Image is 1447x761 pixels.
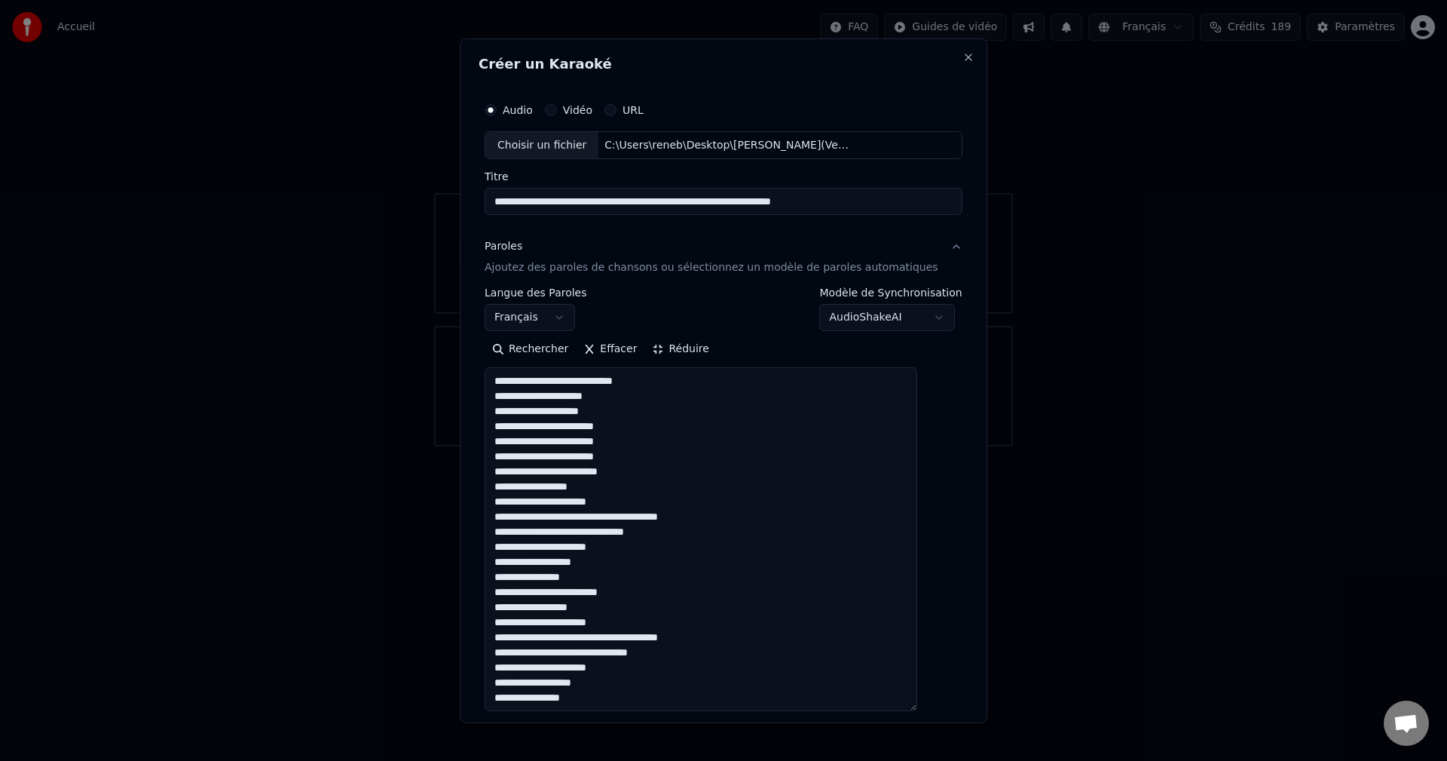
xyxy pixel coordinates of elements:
[623,104,644,115] label: URL
[485,287,587,298] label: Langue des Paroles
[485,260,938,275] p: Ajoutez des paroles de chansons ou sélectionnez un modèle de paroles automatiques
[485,131,598,158] div: Choisir un fichier
[485,227,962,287] button: ParolesAjoutez des paroles de chansons ou sélectionnez un modèle de paroles automatiques
[485,171,962,182] label: Titre
[599,137,855,152] div: C:\Users\reneb\Desktop\[PERSON_NAME](Version_instrumentale_(Avec_choeurs))_10960593.mp3
[645,337,717,361] button: Réduire
[576,337,644,361] button: Effacer
[820,287,962,298] label: Modèle de Synchronisation
[485,337,576,361] button: Rechercher
[503,104,533,115] label: Audio
[479,57,968,70] h2: Créer un Karaoké
[485,239,522,254] div: Paroles
[563,104,592,115] label: Vidéo
[485,287,962,723] div: ParolesAjoutez des paroles de chansons ou sélectionnez un modèle de paroles automatiques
